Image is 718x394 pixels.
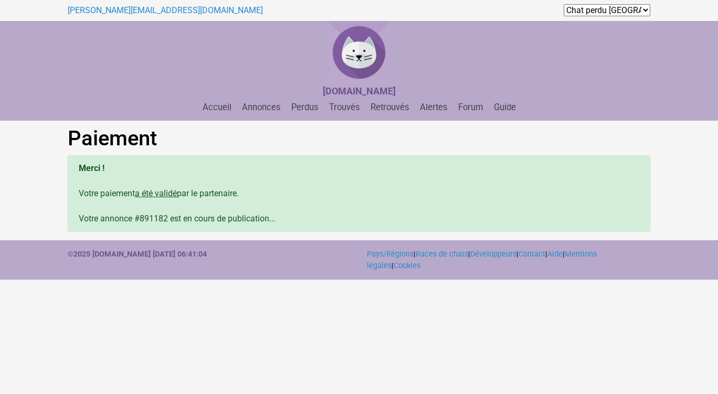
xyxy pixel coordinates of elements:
[367,250,597,270] a: Mentions légales
[68,250,207,259] strong: ©2025 [DOMAIN_NAME] [DATE] 06:41:04
[68,155,650,232] div: Votre paiement par le partenaire. Votre annonce #891182 est en cours de publication...
[547,250,563,259] a: Aide
[454,102,488,112] a: Forum
[79,163,104,173] b: Merci !
[238,102,285,112] a: Annonces
[135,188,177,198] u: a été validé
[367,250,414,259] a: Pays/Régions
[323,86,396,97] strong: [DOMAIN_NAME]
[287,102,323,112] a: Perdus
[416,250,468,259] a: Races de chats
[359,249,658,271] div: | | | | | |
[470,250,516,259] a: Développeurs
[68,126,650,151] h1: Paiement
[323,87,396,97] a: [DOMAIN_NAME]
[198,102,236,112] a: Accueil
[490,102,520,112] a: Guide
[416,102,452,112] a: Alertes
[519,250,545,259] a: Contact
[325,102,364,112] a: Trouvés
[394,261,420,270] a: Cookies
[328,21,390,84] img: Chat Perdu Belgique
[366,102,414,112] a: Retrouvés
[68,5,263,15] a: [PERSON_NAME][EMAIL_ADDRESS][DOMAIN_NAME]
